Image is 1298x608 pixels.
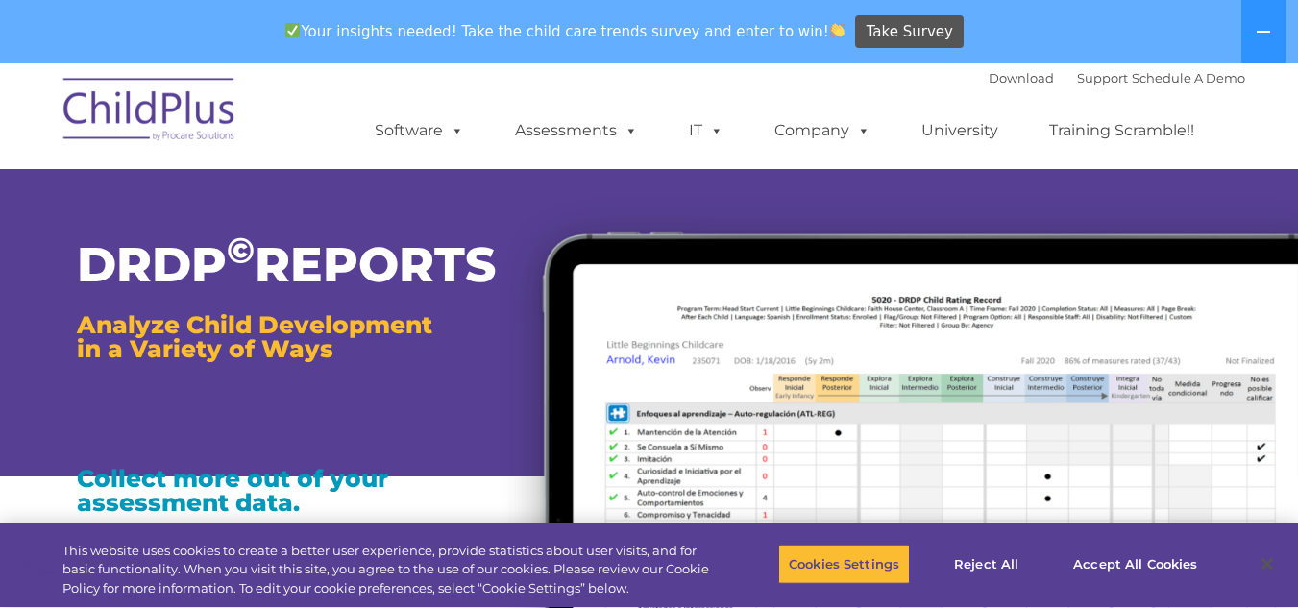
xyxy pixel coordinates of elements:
a: Download [989,70,1054,85]
a: Schedule A Demo [1132,70,1245,85]
a: Take Survey [855,15,964,49]
a: Assessments [496,111,657,150]
a: Software [355,111,483,150]
span: Your insights needed! Take the child care trends survey and enter to win! [278,12,853,50]
img: ✅ [285,23,300,37]
a: Support [1077,70,1128,85]
sup: © [227,229,255,272]
button: Cookies Settings [778,544,910,584]
h1: DRDP REPORTS [77,241,465,289]
a: Company [755,111,890,150]
a: IT [670,111,743,150]
button: Accept All Cookies [1063,544,1208,584]
div: This website uses cookies to create a better user experience, provide statistics about user visit... [62,542,714,598]
a: Training Scramble!! [1030,111,1213,150]
button: Close [1246,543,1288,585]
span: Take Survey [867,15,953,49]
img: ChildPlus by Procare Solutions [54,64,246,160]
span: Analyze Child Development [77,310,432,339]
img: 👏 [830,23,845,37]
button: Reject All [926,544,1046,584]
h3: Collect more out of your assessment data. [77,467,465,515]
span: in a Variety of Ways [77,334,333,363]
a: University [902,111,1017,150]
font: | [989,70,1245,85]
